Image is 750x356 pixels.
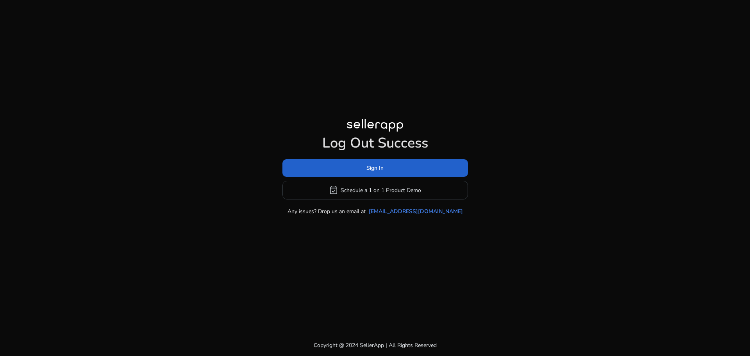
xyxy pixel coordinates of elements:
[329,185,338,195] span: event_available
[287,207,366,215] p: Any issues? Drop us an email at
[282,135,468,151] h1: Log Out Success
[366,164,384,172] span: Sign In
[369,207,463,215] a: [EMAIL_ADDRESS][DOMAIN_NAME]
[282,159,468,177] button: Sign In
[282,181,468,199] button: event_availableSchedule a 1 on 1 Product Demo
